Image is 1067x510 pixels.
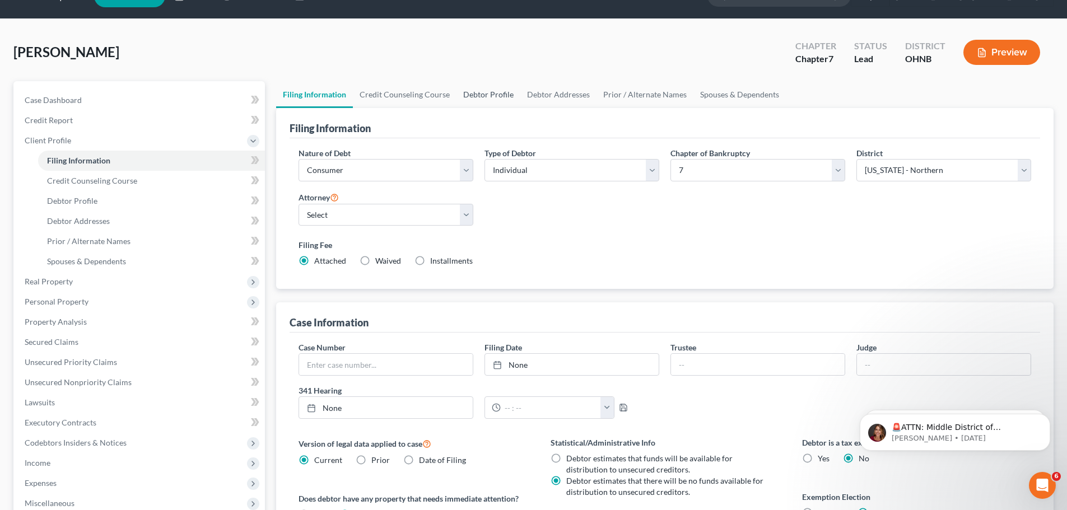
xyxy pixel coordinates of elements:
[802,491,1031,503] label: Exemption Election
[13,44,119,60] span: [PERSON_NAME]
[485,354,659,375] a: None
[963,40,1040,65] button: Preview
[38,231,265,251] a: Prior / Alternate Names
[25,397,55,407] span: Lawsuits
[25,377,132,387] span: Unsecured Nonpriority Claims
[299,190,339,204] label: Attorney
[484,341,522,353] label: Filing Date
[795,40,836,53] div: Chapter
[597,81,693,108] a: Prior / Alternate Names
[16,413,265,433] a: Executory Contracts
[299,397,473,418] a: None
[1052,472,1061,481] span: 6
[818,453,830,463] span: Yes
[276,81,353,108] a: Filing Information
[551,437,780,448] label: Statistical/Administrative Info
[16,110,265,130] a: Credit Report
[671,354,845,375] input: --
[38,211,265,231] a: Debtor Addresses
[802,437,1031,448] label: Debtor is a tax exempt organization
[25,297,88,306] span: Personal Property
[25,115,73,125] span: Credit Report
[795,53,836,65] div: Chapter
[47,216,110,226] span: Debtor Addresses
[49,32,190,130] span: 🚨ATTN: Middle District of [US_STATE] The court has added a new Credit Counseling Field that we ne...
[25,337,78,347] span: Secured Claims
[484,147,536,159] label: Type of Debtor
[501,397,601,418] input: -- : --
[47,256,126,266] span: Spouses & Dependents
[47,196,97,205] span: Debtor Profile
[38,191,265,211] a: Debtor Profile
[314,256,346,265] span: Attached
[670,341,696,353] label: Trustee
[456,81,520,108] a: Debtor Profile
[290,121,371,135] div: Filing Information
[353,81,456,108] a: Credit Counseling Course
[419,455,466,465] span: Date of Filing
[854,40,887,53] div: Status
[25,95,82,105] span: Case Dashboard
[16,352,265,372] a: Unsecured Priority Claims
[25,135,71,145] span: Client Profile
[566,453,733,474] span: Debtor estimates that funds will be available for distribution to unsecured creditors.
[856,147,883,159] label: District
[38,151,265,171] a: Filing Information
[25,357,117,367] span: Unsecured Priority Claims
[828,53,833,64] span: 7
[38,251,265,272] a: Spouses & Dependents
[25,317,87,326] span: Property Analysis
[299,437,528,450] label: Version of legal data applied to case
[566,476,763,497] span: Debtor estimates that there will be no funds available for distribution to unsecured creditors.
[290,316,369,329] div: Case Information
[25,277,73,286] span: Real Property
[430,256,473,265] span: Installments
[299,147,351,159] label: Nature of Debt
[375,256,401,265] span: Waived
[299,239,1031,251] label: Filing Fee
[856,341,877,353] label: Judge
[16,90,265,110] a: Case Dashboard
[16,372,265,392] a: Unsecured Nonpriority Claims
[25,498,74,508] span: Miscellaneous
[16,332,265,352] a: Secured Claims
[38,171,265,191] a: Credit Counseling Course
[299,341,346,353] label: Case Number
[857,354,1031,375] input: --
[854,53,887,65] div: Lead
[1029,472,1056,499] iframe: Intercom live chat
[25,458,50,467] span: Income
[670,147,750,159] label: Chapter of Bankruptcy
[16,312,265,332] a: Property Analysis
[693,81,786,108] a: Spouses & Dependents
[49,43,193,53] p: Message from Katie, sent 2w ago
[905,53,945,65] div: OHNB
[47,236,131,246] span: Prior / Alternate Names
[299,493,528,504] label: Does debtor have any property that needs immediate attention?
[905,40,945,53] div: District
[843,390,1067,469] iframe: Intercom notifications message
[299,354,473,375] input: Enter case number...
[25,418,96,427] span: Executory Contracts
[16,392,265,413] a: Lawsuits
[25,478,57,488] span: Expenses
[25,438,127,447] span: Codebtors Insiders & Notices
[371,455,390,465] span: Prior
[47,176,137,185] span: Credit Counseling Course
[47,156,110,165] span: Filing Information
[314,455,342,465] span: Current
[293,385,665,396] label: 341 Hearing
[520,81,597,108] a: Debtor Addresses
